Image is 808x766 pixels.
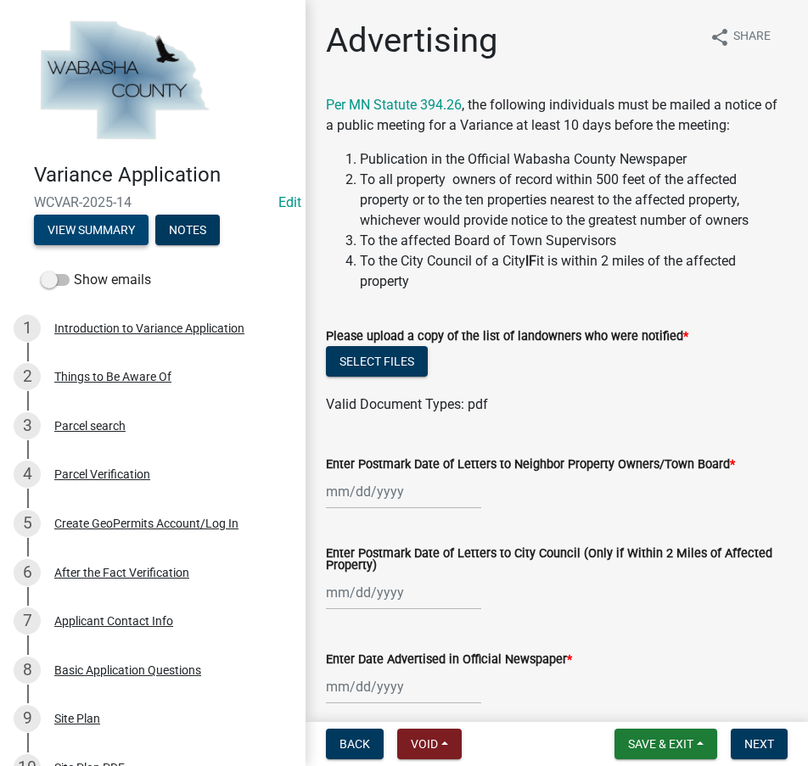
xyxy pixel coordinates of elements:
[326,459,735,471] label: Enter Postmark Date of Letters to Neighbor Property Owners/Town Board
[360,149,788,170] li: Publication in the Official Wabasha County Newspaper
[14,559,41,586] div: 6
[731,729,788,759] button: Next
[326,575,481,610] input: mm/dd/yyyy
[14,705,41,732] div: 9
[14,412,41,439] div: 3
[278,194,301,210] a: Edit
[326,729,384,759] button: Back
[360,170,788,231] li: To all property owners of record within 500 feet of the affected property or to the ten propertie...
[696,20,784,53] button: shareShare
[34,215,149,245] button: View Summary
[14,510,41,537] div: 5
[54,371,171,383] div: Things to Be Aware Of
[614,729,717,759] button: Save & Exit
[155,215,220,245] button: Notes
[34,224,149,238] wm-modal-confirm: Summary
[54,567,189,579] div: After the Fact Verification
[54,517,238,529] div: Create GeoPermits Account/Log In
[525,253,536,269] strong: IF
[326,548,788,573] label: Enter Postmark Date of Letters to City Council (Only if Within 2 Miles of Affected Property)
[326,654,572,666] label: Enter Date Advertised in Official Newspaper
[41,270,151,290] label: Show emails
[326,95,788,136] p: , the following individuals must be mailed a notice of a public meeting for a Variance at least 1...
[326,97,462,113] a: Per MN Statute 394.26
[744,737,774,751] span: Next
[360,251,788,292] li: To the City Council of a City it is within 2 miles of the affected property
[34,163,292,187] h4: Variance Application
[54,664,201,676] div: Basic Application Questions
[733,27,771,48] span: Share
[628,737,693,751] span: Save & Exit
[326,669,481,704] input: mm/dd/yyyy
[14,461,41,488] div: 4
[54,713,100,724] div: Site Plan
[155,224,220,238] wm-modal-confirm: Notes
[34,18,214,145] img: Wabasha County, Minnesota
[326,331,688,343] label: Please upload a copy of the list of landowners who were notified
[360,231,788,251] li: To the affected Board of Town Supervisors
[397,729,462,759] button: Void
[710,27,730,48] i: share
[326,474,481,509] input: mm/dd/yyyy
[14,315,41,342] div: 1
[278,194,301,210] wm-modal-confirm: Edit Application Number
[14,607,41,635] div: 7
[34,194,272,210] span: WCVAR-2025-14
[14,363,41,390] div: 2
[326,346,428,377] button: Select files
[54,420,126,432] div: Parcel search
[326,20,497,61] h1: Advertising
[14,657,41,684] div: 8
[411,737,438,751] span: Void
[54,322,244,334] div: Introduction to Variance Application
[54,615,173,627] div: Applicant Contact Info
[326,396,488,412] span: Valid Document Types: pdf
[54,468,150,480] div: Parcel Verification
[339,737,370,751] span: Back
